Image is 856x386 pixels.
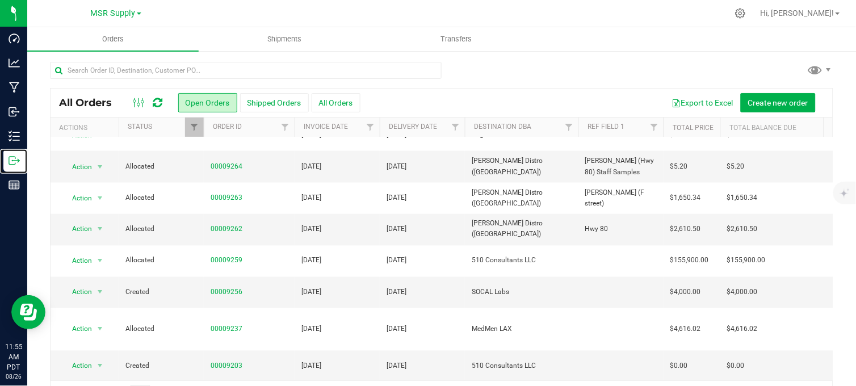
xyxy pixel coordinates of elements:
span: [DATE] [387,192,406,203]
span: Created [125,287,197,298]
iframe: Resource center [11,295,45,329]
span: select [93,321,107,337]
span: $2,610.50 [727,224,758,235]
span: $4,616.02 [727,324,758,335]
inline-svg: Outbound [9,155,20,166]
span: Action [62,253,93,269]
span: $4,616.02 [670,324,701,335]
span: select [93,253,107,269]
span: Created [125,361,197,372]
span: Allocated [125,324,197,335]
span: Action [62,221,93,237]
span: [PERSON_NAME] Distro ([GEOGRAPHIC_DATA]) [472,187,572,209]
span: $1,650.34 [727,192,758,203]
a: Invoice Date [304,123,348,131]
inline-svg: Dashboard [9,33,20,44]
span: [PERSON_NAME] Distro ([GEOGRAPHIC_DATA]) [472,219,572,240]
span: [DATE] [387,324,406,335]
button: Open Orders [178,93,237,112]
a: 00009256 [211,287,242,298]
span: MSR Supply [91,9,136,18]
span: Create new order [748,98,808,107]
div: Actions [59,124,114,132]
span: 510 Consultants LLC [472,255,572,266]
span: $5.20 [727,161,745,172]
span: Orders [87,34,139,44]
a: 00009264 [211,161,242,172]
span: [DATE] [301,224,321,235]
span: Allocated [125,224,197,235]
button: Export to Excel [665,93,741,112]
span: $4,000.00 [727,287,758,298]
a: Filter [446,118,465,137]
a: Filter [560,118,578,137]
span: $2,610.50 [670,224,701,235]
span: [PERSON_NAME] (Hwy 80) Staff Samples [585,156,657,177]
span: select [93,284,107,300]
span: [DATE] [387,255,406,266]
a: Transfers [371,27,542,51]
span: [DATE] [301,255,321,266]
span: [DATE] [301,324,321,335]
p: 08/26 [5,372,22,381]
span: select [93,190,107,206]
a: 00009259 [211,255,242,266]
a: Delivery Date [389,123,437,131]
span: [DATE] [301,192,321,203]
button: All Orders [312,93,360,112]
span: MedMen LAX [472,324,572,335]
a: 00009203 [211,361,242,372]
inline-svg: Inventory [9,131,20,142]
a: 00009262 [211,224,242,235]
a: Total Price [673,124,714,132]
span: [DATE] [387,361,406,372]
span: [DATE] [301,161,321,172]
span: $155,900.00 [670,255,709,266]
span: [DATE] [301,361,321,372]
span: [PERSON_NAME] Distro ([GEOGRAPHIC_DATA]) [472,156,572,177]
a: Filter [645,118,664,137]
span: [DATE] [301,287,321,298]
span: select [93,221,107,237]
a: Status [128,123,152,131]
span: Transfers [425,34,487,44]
span: Action [62,190,93,206]
span: Action [62,321,93,337]
a: Ref Field 1 [588,123,624,131]
span: SOCAL Labs [472,287,572,298]
span: $0.00 [727,361,745,372]
span: select [93,358,107,374]
inline-svg: Analytics [9,57,20,69]
span: $4,000.00 [670,287,701,298]
span: [DATE] [387,287,406,298]
inline-svg: Manufacturing [9,82,20,93]
span: Action [62,159,93,175]
span: Shipments [253,34,317,44]
span: [DATE] [387,224,406,235]
input: Search Order ID, Destination, Customer PO... [50,62,442,79]
span: Action [62,358,93,374]
span: All Orders [59,96,123,109]
span: [PERSON_NAME] (F street) [585,187,657,209]
a: 00009237 [211,324,242,335]
span: select [93,159,107,175]
span: Allocated [125,192,197,203]
a: Destination DBA [474,123,531,131]
div: Manage settings [733,8,748,19]
a: Order ID [213,123,242,131]
button: Create new order [741,93,816,112]
span: Allocated [125,255,197,266]
a: Filter [276,118,295,137]
inline-svg: Reports [9,179,20,191]
a: 00009263 [211,192,242,203]
span: $1,650.34 [670,192,701,203]
span: 510 Consultants LLC [472,361,572,372]
span: $0.00 [670,361,688,372]
span: Hi, [PERSON_NAME]! [761,9,834,18]
span: Hwy 80 [585,224,609,235]
inline-svg: Inbound [9,106,20,118]
span: Action [62,284,93,300]
a: Filter [185,118,204,137]
a: Shipments [199,27,370,51]
span: $155,900.00 [727,255,766,266]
